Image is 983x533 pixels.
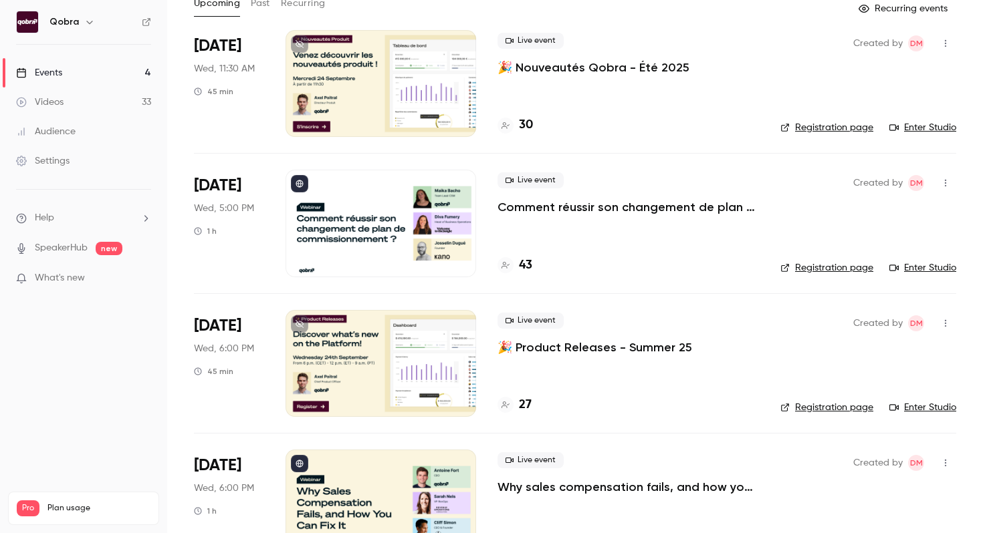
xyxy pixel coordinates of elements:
[910,175,923,191] span: DM
[135,273,151,285] iframe: Noticeable Trigger
[889,121,956,134] a: Enter Studio
[194,506,217,516] div: 1 h
[498,33,564,49] span: Live event
[498,172,564,188] span: Live event
[49,15,79,29] h6: Qobra
[498,199,759,215] a: Comment réussir son changement de plan de commissionnement ?
[908,35,924,51] span: Dylan Manceau
[16,66,62,79] div: Events
[194,226,217,236] div: 1 h
[194,482,254,495] span: Wed, 6:00 PM
[16,96,64,109] div: Videos
[194,86,233,97] div: 45 min
[194,170,264,277] div: Sep 24 Wed, 5:00 PM (Europe/Paris)
[498,313,564,329] span: Live event
[498,396,532,414] a: 27
[910,35,923,51] span: DM
[194,310,264,417] div: Sep 24 Wed, 6:00 PM (Europe/Paris)
[498,256,532,275] a: 43
[519,396,532,414] h4: 27
[194,366,233,377] div: 45 min
[35,211,54,225] span: Help
[35,271,85,285] span: What's new
[780,261,873,275] a: Registration page
[194,315,241,337] span: [DATE]
[194,455,241,476] span: [DATE]
[498,339,692,355] a: 🎉 Product Releases - Summer 25
[194,202,254,215] span: Wed, 5:00 PM
[519,116,533,134] h4: 30
[780,401,873,414] a: Registration page
[194,342,254,355] span: Wed, 6:00 PM
[498,59,689,75] a: 🎉 Nouveautés Qobra - Été 2025
[194,30,264,137] div: Sep 24 Wed, 11:30 AM (Europe/Paris)
[16,125,76,138] div: Audience
[498,452,564,468] span: Live event
[519,256,532,275] h4: 43
[96,242,122,255] span: new
[910,315,923,331] span: DM
[853,315,903,331] span: Created by
[853,175,903,191] span: Created by
[889,261,956,275] a: Enter Studio
[35,241,88,255] a: SpeakerHub
[498,116,533,134] a: 30
[908,455,924,471] span: Dylan Manceau
[194,35,241,57] span: [DATE]
[16,154,70,168] div: Settings
[780,121,873,134] a: Registration page
[17,11,38,33] img: Qobra
[908,315,924,331] span: Dylan Manceau
[889,401,956,414] a: Enter Studio
[47,503,150,514] span: Plan usage
[17,500,39,516] span: Pro
[853,35,903,51] span: Created by
[910,455,923,471] span: DM
[194,62,255,75] span: Wed, 11:30 AM
[194,175,241,196] span: [DATE]
[16,211,151,225] li: help-dropdown-opener
[853,455,903,471] span: Created by
[498,479,759,495] a: Why sales compensation fails, and how you can fix it
[908,175,924,191] span: Dylan Manceau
